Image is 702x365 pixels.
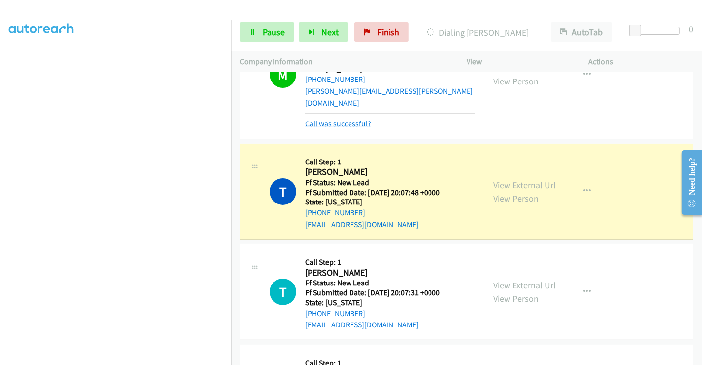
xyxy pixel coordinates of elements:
[305,267,452,279] h2: [PERSON_NAME]
[305,298,452,308] h5: State: [US_STATE]
[493,179,556,191] a: View External Url
[305,86,473,108] a: [PERSON_NAME][EMAIL_ADDRESS][PERSON_NAME][DOMAIN_NAME]
[377,26,399,38] span: Finish
[305,119,371,128] a: Call was successful?
[689,22,693,36] div: 0
[299,22,348,42] button: Next
[354,22,409,42] a: Finish
[422,26,533,39] p: Dialing [PERSON_NAME]
[240,22,294,42] a: Pause
[305,188,452,198] h5: Ff Submitted Date: [DATE] 20:07:48 +0000
[270,178,296,205] h1: T
[634,27,680,35] div: Delay between calls (in seconds)
[263,26,285,38] span: Pause
[493,62,556,74] a: View External Url
[674,143,702,222] iframe: Resource Center
[305,197,452,207] h5: State: [US_STATE]
[305,288,452,298] h5: Ff Submitted Date: [DATE] 20:07:31 +0000
[305,208,365,217] a: [PHONE_NUMBER]
[305,166,452,178] h2: [PERSON_NAME]
[493,193,539,204] a: View Person
[305,220,419,229] a: [EMAIL_ADDRESS][DOMAIN_NAME]
[270,279,296,305] div: The call is yet to be attempted
[305,278,452,288] h5: Ff Status: New Lead
[305,157,452,167] h5: Call Step: 1
[305,309,365,318] a: [PHONE_NUMBER]
[493,293,539,304] a: View Person
[240,56,449,68] p: Company Information
[493,76,539,87] a: View Person
[305,178,452,188] h5: Ff Status: New Lead
[551,22,612,42] button: AutoTab
[270,61,296,88] h1: M
[270,279,296,305] h1: T
[305,257,452,267] h5: Call Step: 1
[321,26,339,38] span: Next
[305,320,419,329] a: [EMAIL_ADDRESS][DOMAIN_NAME]
[589,56,694,68] p: Actions
[493,280,556,291] a: View External Url
[467,56,571,68] p: View
[305,75,365,84] a: [PHONE_NUMBER]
